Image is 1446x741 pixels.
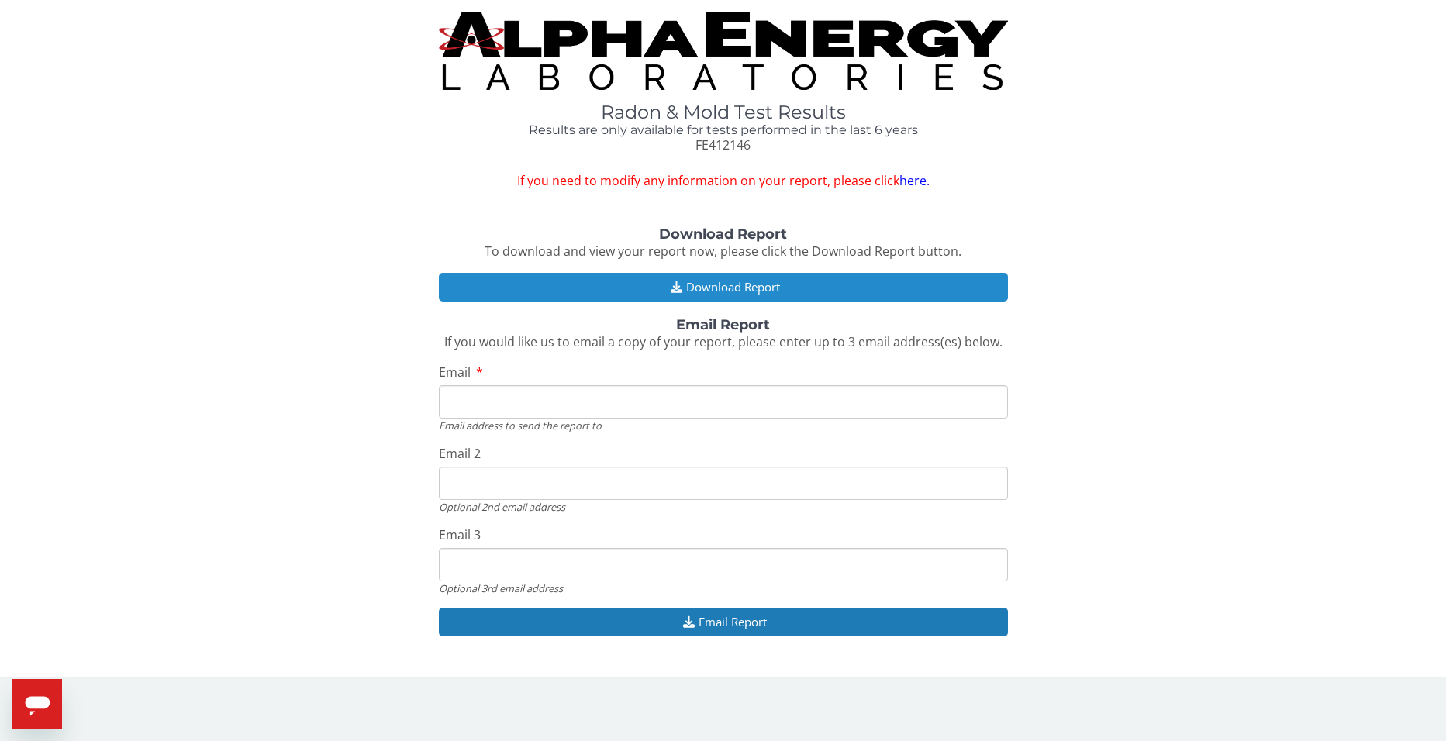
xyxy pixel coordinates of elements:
a: here. [899,172,930,189]
div: Email address to send the report to [439,419,1008,433]
strong: Download Report [659,226,787,243]
span: Email [439,364,471,381]
span: If you would like us to email a copy of your report, please enter up to 3 email address(es) below. [444,333,1003,350]
img: TightCrop.jpg [439,12,1008,90]
span: Email 3 [439,526,481,543]
span: Email 2 [439,445,481,462]
h1: Radon & Mold Test Results [439,102,1008,122]
button: Download Report [439,273,1008,302]
strong: Email Report [676,316,770,333]
div: Optional 2nd email address [439,500,1008,514]
span: FE412146 [695,136,751,153]
span: To download and view your report now, please click the Download Report button. [485,243,961,260]
div: Optional 3rd email address [439,581,1008,595]
button: Email Report [439,608,1008,636]
span: If you need to modify any information on your report, please click [439,172,1008,190]
h4: Results are only available for tests performed in the last 6 years [439,123,1008,137]
iframe: Button to launch messaging window [12,679,62,729]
